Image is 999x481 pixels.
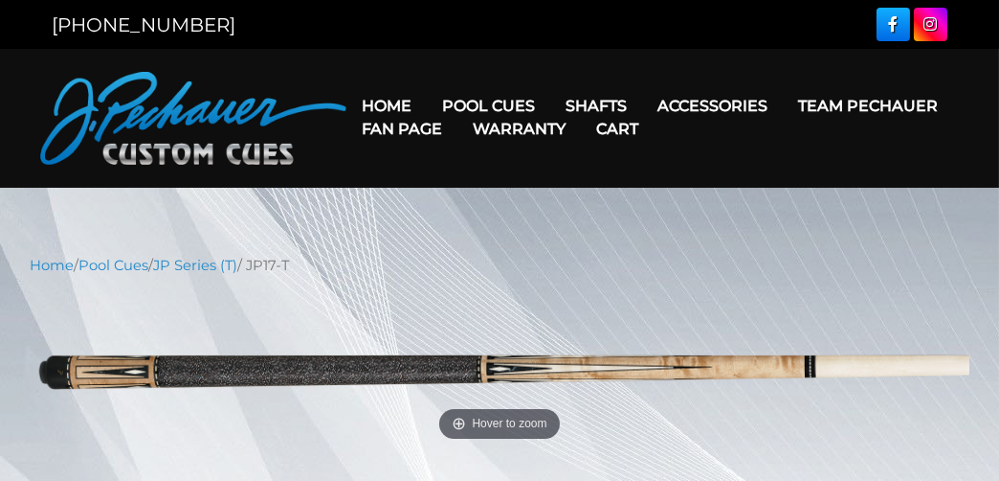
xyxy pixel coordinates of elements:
a: Team Pechauer [783,81,953,130]
a: Pool Cues [427,81,550,130]
a: Warranty [457,104,581,153]
img: jp17-T.png [30,290,969,447]
a: Pool Cues [78,257,148,274]
a: Fan Page [346,104,457,153]
img: Pechauer Custom Cues [40,72,346,165]
a: Hover to zoom [30,290,969,447]
a: JP Series (T) [153,257,237,274]
a: Accessories [642,81,783,130]
nav: Breadcrumb [30,255,969,276]
a: Cart [581,104,654,153]
a: Home [30,257,74,274]
a: [PHONE_NUMBER] [52,13,235,36]
a: Shafts [550,81,642,130]
a: Home [346,81,427,130]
